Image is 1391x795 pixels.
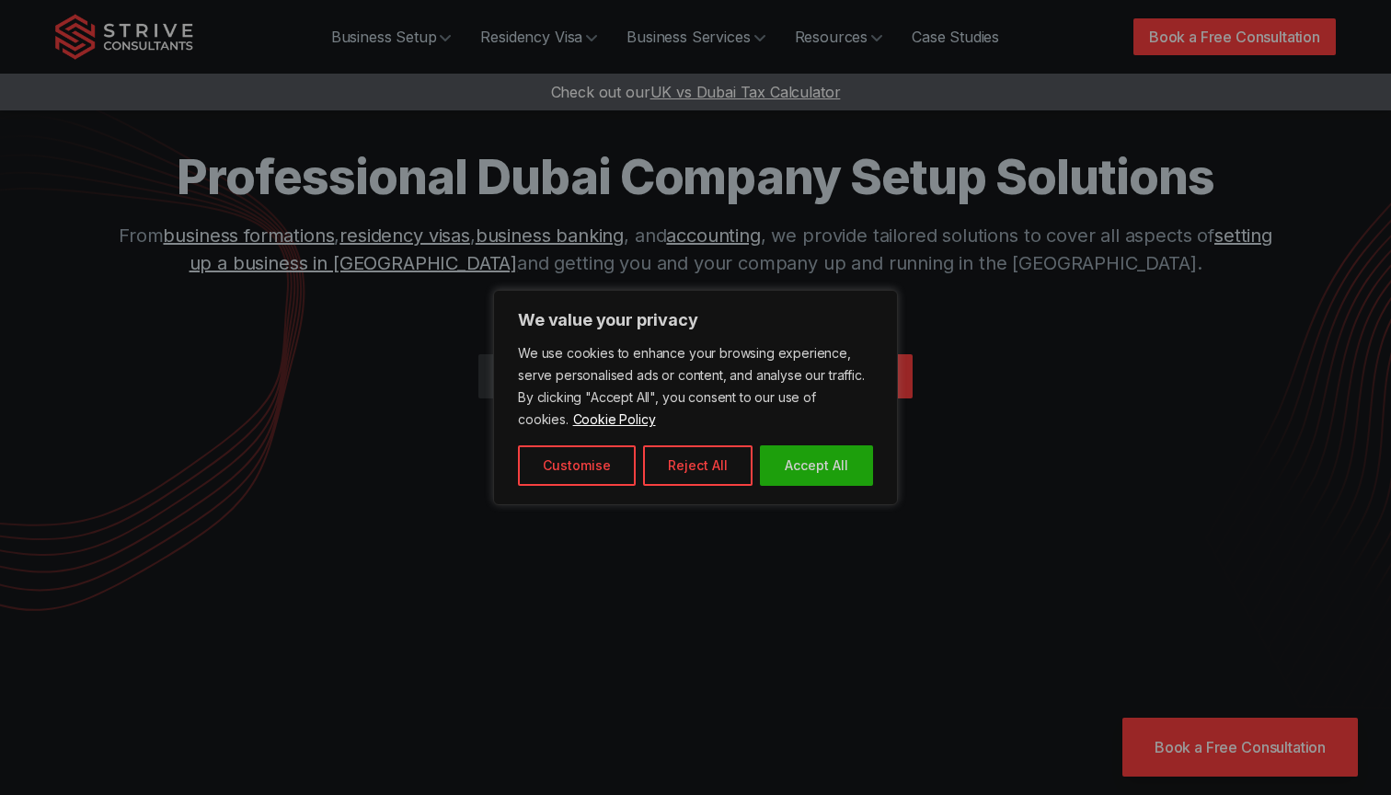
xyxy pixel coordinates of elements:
button: Customise [518,445,636,486]
button: Accept All [760,445,873,486]
p: We value your privacy [518,309,873,331]
a: Cookie Policy [572,410,657,428]
p: We use cookies to enhance your browsing experience, serve personalised ads or content, and analys... [518,342,873,431]
button: Reject All [643,445,753,486]
div: We value your privacy [493,290,898,505]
